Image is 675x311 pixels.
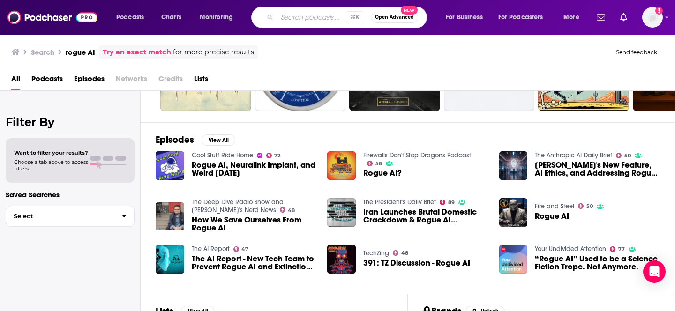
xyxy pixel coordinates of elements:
[6,190,135,199] p: Saved Searches
[6,115,135,129] h2: Filter By
[7,8,97,26] img: Podchaser - Follow, Share and Rate Podcasts
[446,11,483,24] span: For Business
[11,71,20,90] a: All
[6,206,135,227] button: Select
[327,151,356,180] img: Rogue AI?
[448,200,455,205] span: 89
[327,245,356,274] img: 391: TZ Discussion - Rogue AI
[655,7,663,15] svg: Add a profile image
[498,11,543,24] span: For Podcasters
[613,48,660,56] button: Send feedback
[280,207,295,213] a: 48
[586,204,593,208] span: 50
[156,134,235,146] a: EpisodesView All
[327,198,356,227] img: Iran Launches Brutal Domestic Crackdown & Rogue AI Blackmails Bosses
[66,48,95,57] h3: rogue AI
[192,151,253,159] a: Cool Stuff Ride Home
[110,10,156,25] button: open menu
[363,151,471,159] a: Firewalls Don't Stop Dragons Podcast
[192,245,230,253] a: The AI Report
[194,71,208,90] span: Lists
[643,260,666,283] div: Open Intercom Messenger
[116,71,147,90] span: Networks
[200,11,233,24] span: Monitoring
[31,48,54,57] h3: Search
[192,198,284,214] a: The Deep Dive Radio Show and Nick's Nerd News
[260,7,436,28] div: Search podcasts, credits, & more...
[616,9,631,25] a: Show notifications dropdown
[363,198,436,206] a: The President's Daily Brief
[346,11,363,23] span: ⌘ K
[192,161,316,177] span: Rogue AI, Neuralink Implant, and Weird [DATE]
[535,151,612,159] a: The Anthropic AI Daily Brief
[363,169,402,177] a: Rogue AI?
[535,161,660,177] span: [PERSON_NAME]'s New Feature, AI Ethics, and Addressing Rogue AI Challenges
[158,71,183,90] span: Credits
[642,7,663,28] img: User Profile
[535,255,660,271] a: “Rogue AI” Used to be a Science Fiction Trope. Not Anymore.
[624,154,631,158] span: 50
[363,208,488,224] a: Iran Launches Brutal Domestic Crackdown & Rogue AI Blackmails Bosses
[156,134,194,146] h2: Episodes
[173,47,254,58] span: for more precise results
[492,10,557,25] button: open menu
[6,213,114,219] span: Select
[616,153,631,158] a: 50
[440,200,455,205] a: 89
[535,202,574,210] a: Fire and Steel
[192,216,316,232] a: How We Save Ourselves From Rogue AI
[274,154,280,158] span: 72
[367,161,382,166] a: 56
[156,151,184,180] img: Rogue AI, Neuralink Implant, and Weird Wednesday
[499,151,528,180] img: Claude's New Feature, AI Ethics, and Addressing Rogue AI Challenges
[103,47,171,58] a: Try an exact match
[375,15,414,20] span: Open Advanced
[499,245,528,274] img: “Rogue AI” Used to be a Science Fiction Trope. Not Anymore.
[535,212,569,220] a: Rogue AI
[401,251,408,255] span: 48
[401,6,418,15] span: New
[14,159,88,172] span: Choose a tab above to access filters.
[363,259,470,267] span: 391: TZ Discussion - Rogue AI
[241,247,248,252] span: 47
[156,202,184,231] img: How We Save Ourselves From Rogue AI
[193,10,245,25] button: open menu
[593,9,609,25] a: Show notifications dropdown
[563,11,579,24] span: More
[233,246,249,252] a: 47
[288,208,295,213] span: 48
[277,10,346,25] input: Search podcasts, credits, & more...
[14,149,88,156] span: Want to filter your results?
[266,153,281,158] a: 72
[116,11,144,24] span: Podcasts
[535,245,606,253] a: Your Undivided Attention
[393,250,408,256] a: 48
[499,198,528,227] img: Rogue AI
[31,71,63,90] a: Podcasts
[192,255,316,271] span: The AI Report - New Tech Team to Prevent Rogue AI and Extinction of Humanity
[557,10,591,25] button: open menu
[578,203,593,209] a: 50
[618,247,625,252] span: 77
[363,249,389,257] a: TechZing
[156,245,184,274] img: The AI Report - New Tech Team to Prevent Rogue AI and Extinction of Humanity
[642,7,663,28] button: Show profile menu
[535,161,660,177] a: Claude's New Feature, AI Ethics, and Addressing Rogue AI Challenges
[192,161,316,177] a: Rogue AI, Neuralink Implant, and Weird Wednesday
